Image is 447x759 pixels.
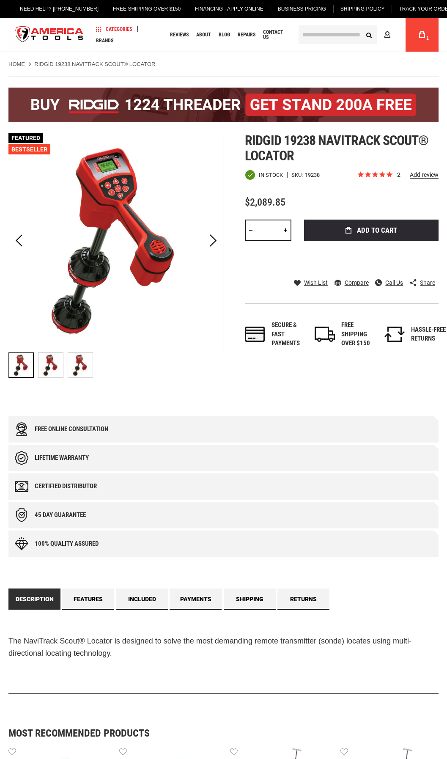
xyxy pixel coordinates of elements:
a: Description [8,588,60,610]
img: returns [384,327,405,342]
span: In stock [259,172,283,178]
span: Shipping Policy [340,6,385,12]
img: RIDGID 19238 NAVITRACK SCOUT® LOCATOR [38,353,63,377]
span: Contact Us [263,30,288,40]
img: RIDGID 19238 NAVITRACK SCOUT® LOCATOR [68,353,93,377]
button: Add to Cart [304,220,439,241]
img: payments [245,327,265,342]
a: Call Us [375,279,403,286]
div: RIDGID 19238 NAVITRACK SCOUT® LOCATOR [68,348,93,382]
span: Rated 5.0 out of 5 stars 2 reviews [357,170,439,180]
a: Home [8,60,25,68]
span: The NaviTrack Scout® Locator is designed to solve the most demanding remote transmitter (sonde) l... [8,637,411,657]
div: FREE SHIPPING OVER $150 [341,321,376,348]
div: 45 day Guarantee [35,511,86,519]
span: About [196,32,211,37]
img: shipping [315,327,335,342]
div: Lifetime warranty [35,454,89,462]
a: 1 [414,18,430,52]
span: Wish List [304,280,328,286]
span: Categories [96,26,132,32]
strong: RIDGID 19238 NAVITRACK SCOUT® LOCATOR [34,61,155,67]
span: 1 [426,36,429,41]
span: Brands [96,38,113,43]
span: Share [420,280,435,286]
img: RIDGID 19238 NAVITRACK SCOUT® LOCATOR [8,133,224,348]
span: Call Us [385,280,403,286]
div: Availability [245,170,283,180]
img: BOGO: Buy the RIDGID® 1224 Threader (26092), get the 92467 200A Stand FREE! [8,88,439,122]
span: Blog [219,32,230,37]
button: Search [361,27,377,43]
a: Included [116,588,168,610]
a: Categories [92,23,136,35]
span: $2,089.85 [245,196,285,208]
a: Contact Us [259,29,292,41]
div: Secure & fast payments [271,321,306,348]
strong: Most Recommended Products [8,728,409,738]
a: Compare [335,279,369,286]
span: Ridgid 19238 navitrack scout® locator [245,132,428,164]
div: RIDGID 19238 NAVITRACK SCOUT® LOCATOR [38,348,68,382]
span: Repairs [238,32,255,37]
img: America Tools [8,19,90,51]
a: Reviews [166,29,192,41]
a: Brands [92,35,117,46]
div: RIDGID 19238 NAVITRACK SCOUT® LOCATOR [8,348,38,382]
div: Free online consultation [35,426,108,433]
span: Add to Cart [357,227,397,234]
div: 19238 [305,172,320,178]
a: Blog [215,29,234,41]
div: Certified Distributor [35,483,97,490]
a: Wish List [294,279,328,286]
a: Shipping [224,588,276,610]
div: 100% quality assured [35,540,99,547]
a: store logo [8,19,90,51]
div: HASSLE-FREE RETURNS [411,325,446,344]
div: Previous [8,133,30,348]
div: Next [203,133,224,348]
a: Returns [277,588,329,610]
span: 2 reviews [397,171,439,178]
a: Features [62,588,114,610]
span: Compare [345,280,369,286]
a: About [192,29,215,41]
strong: SKU [291,172,305,178]
a: Payments [170,588,222,610]
iframe: Secure express checkout frame [302,243,440,268]
a: Repairs [234,29,259,41]
span: Reviews [170,32,189,37]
